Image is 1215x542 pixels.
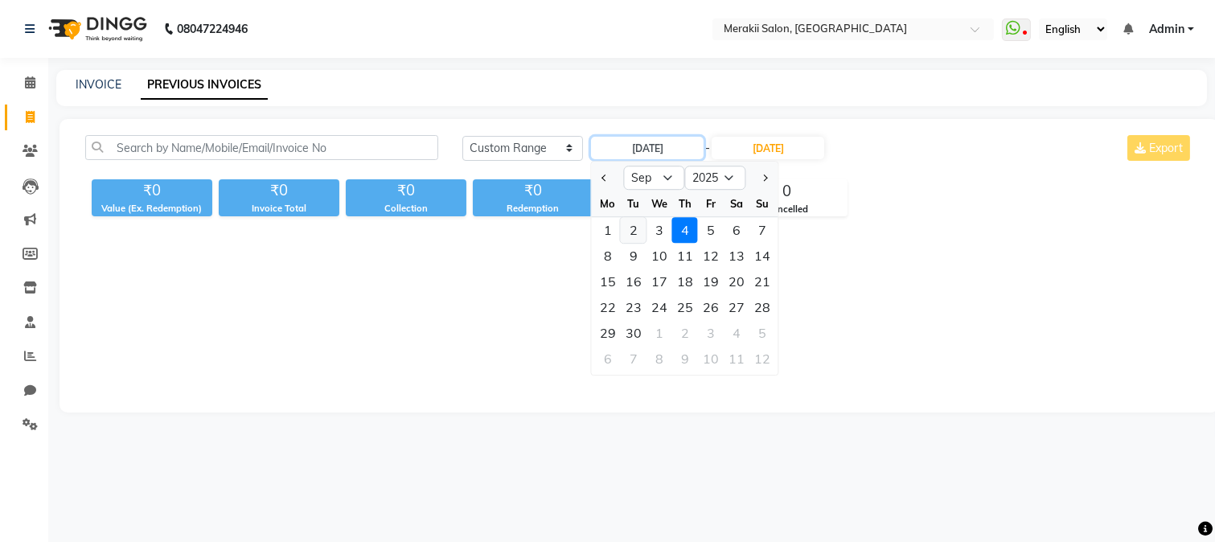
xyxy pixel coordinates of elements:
div: 0 [728,180,847,203]
div: Friday, September 26, 2025 [698,294,724,320]
div: Wednesday, September 3, 2025 [646,217,672,243]
div: 19 [698,269,724,294]
div: Tuesday, September 2, 2025 [621,217,646,243]
div: We [646,191,672,216]
div: 3 [698,320,724,346]
div: 23 [621,294,646,320]
div: Monday, September 1, 2025 [595,217,621,243]
div: 20 [724,269,749,294]
div: Sunday, September 21, 2025 [749,269,775,294]
div: 9 [672,346,698,372]
div: Monday, September 15, 2025 [595,269,621,294]
div: Saturday, October 4, 2025 [724,320,749,346]
div: ₹0 [92,179,212,202]
div: Thursday, October 9, 2025 [672,346,698,372]
img: logo [41,6,151,51]
div: 11 [672,243,698,269]
div: 24 [646,294,672,320]
div: 8 [646,346,672,372]
div: Sunday, October 5, 2025 [749,320,775,346]
div: Saturday, September 27, 2025 [724,294,749,320]
span: Admin [1149,21,1184,38]
div: Sunday, September 7, 2025 [749,217,775,243]
div: 1 [646,320,672,346]
div: Collection [346,202,466,216]
div: 9 [621,243,646,269]
div: Saturday, September 20, 2025 [724,269,749,294]
div: Wednesday, September 17, 2025 [646,269,672,294]
div: Tu [621,191,646,216]
input: End Date [712,137,824,159]
div: ₹0 [473,179,593,202]
input: Search by Name/Mobile/Email/Invoice No [85,135,438,160]
div: 28 [749,294,775,320]
div: 6 [595,346,621,372]
div: 12 [749,346,775,372]
div: Sa [724,191,749,216]
div: 12 [698,243,724,269]
div: Wednesday, October 1, 2025 [646,320,672,346]
div: 8 [595,243,621,269]
button: Previous month [598,165,612,191]
div: ₹0 [219,179,339,202]
div: Mo [595,191,621,216]
div: 6 [724,217,749,243]
div: Wednesday, September 10, 2025 [646,243,672,269]
div: 2 [672,320,698,346]
div: ₹0 [346,179,466,202]
div: Friday, September 12, 2025 [698,243,724,269]
div: 18 [672,269,698,294]
div: Tuesday, September 9, 2025 [621,243,646,269]
a: PREVIOUS INVOICES [141,71,268,100]
div: Wednesday, September 24, 2025 [646,294,672,320]
div: Sunday, September 28, 2025 [749,294,775,320]
div: 16 [621,269,646,294]
div: Invoice Total [219,202,339,216]
div: 29 [595,320,621,346]
div: Value (Ex. Redemption) [92,202,212,216]
div: Thursday, October 2, 2025 [672,320,698,346]
div: Tuesday, October 7, 2025 [621,346,646,372]
div: Monday, October 6, 2025 [595,346,621,372]
div: 13 [724,243,749,269]
div: Sunday, October 12, 2025 [749,346,775,372]
span: Empty list [85,236,1193,396]
div: 5 [749,320,775,346]
div: 2 [621,217,646,243]
div: Saturday, September 6, 2025 [724,217,749,243]
div: Friday, October 10, 2025 [698,346,724,372]
div: Th [672,191,698,216]
div: 1 [595,217,621,243]
div: Friday, September 5, 2025 [698,217,724,243]
div: 7 [621,346,646,372]
div: Thursday, September 11, 2025 [672,243,698,269]
select: Select year [685,166,746,190]
div: 11 [724,346,749,372]
div: Redemption [473,202,593,216]
div: Monday, September 8, 2025 [595,243,621,269]
div: Monday, September 22, 2025 [595,294,621,320]
div: 17 [646,269,672,294]
b: 08047224946 [177,6,248,51]
select: Select month [624,166,685,190]
div: 27 [724,294,749,320]
div: Su [749,191,775,216]
div: Fr [698,191,724,216]
div: 7 [749,217,775,243]
div: 4 [672,217,698,243]
div: Cancelled [728,203,847,216]
div: 21 [749,269,775,294]
div: Tuesday, September 23, 2025 [621,294,646,320]
div: Saturday, October 11, 2025 [724,346,749,372]
div: 5 [698,217,724,243]
div: 26 [698,294,724,320]
div: 30 [621,320,646,346]
div: Wednesday, October 8, 2025 [646,346,672,372]
div: 22 [595,294,621,320]
div: Tuesday, September 16, 2025 [621,269,646,294]
div: Thursday, September 25, 2025 [672,294,698,320]
div: Tuesday, September 30, 2025 [621,320,646,346]
div: 4 [724,320,749,346]
div: Friday, September 19, 2025 [698,269,724,294]
span: - [705,140,710,157]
